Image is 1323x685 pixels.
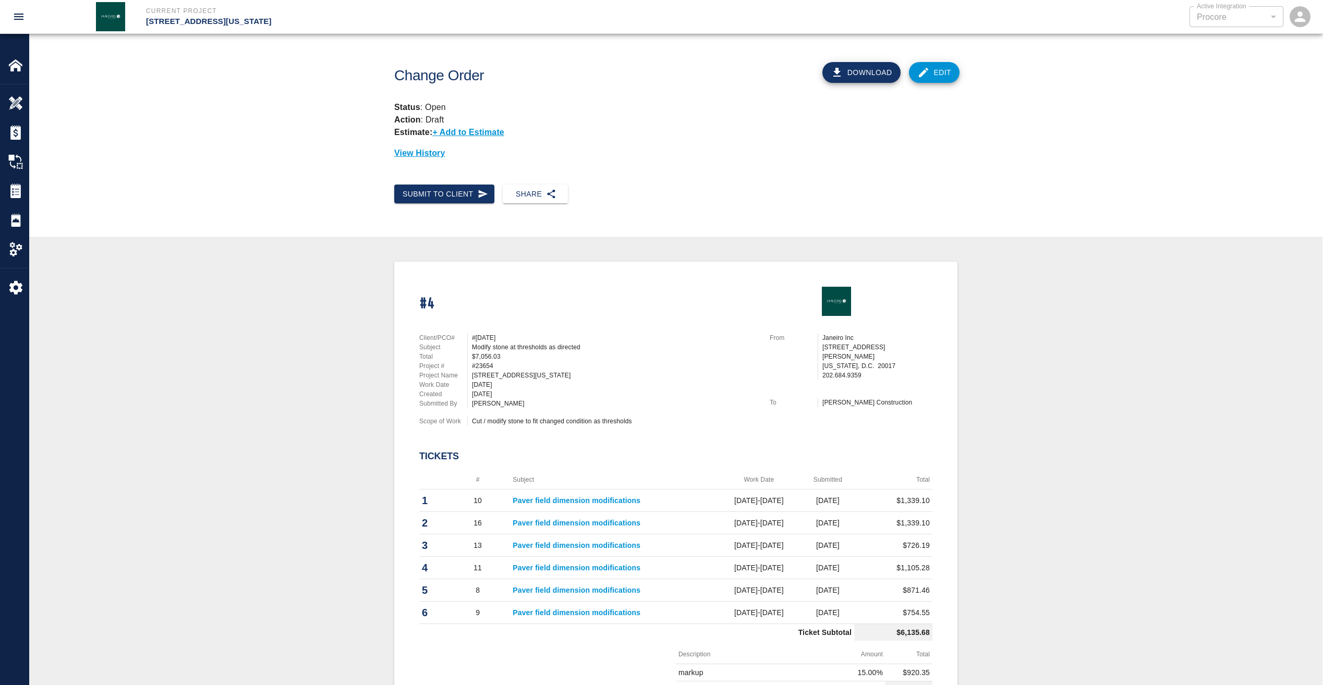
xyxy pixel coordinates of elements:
[419,389,467,399] p: Created
[472,333,757,342] div: #[DATE]
[822,342,932,371] p: [STREET_ADDRESS][PERSON_NAME] [US_STATE], D.C. 20017
[472,352,757,361] div: $7,056.03
[472,361,757,371] div: #23654
[445,534,510,557] td: 13
[472,371,757,380] div: [STREET_ADDRESS][US_STATE]
[822,333,932,342] p: Janeiro Inc
[802,534,854,557] td: [DATE]
[854,624,932,641] td: $6,135.68
[854,470,932,490] th: Total
[419,371,467,380] p: Project Name
[419,295,434,312] h1: #4
[419,361,467,371] p: Project #
[445,557,510,579] td: 11
[513,519,640,527] a: Paver field dimension modifications
[854,490,932,512] td: $1,339.10
[445,579,510,602] td: 8
[422,560,443,576] p: 4
[781,664,885,681] td: 15.00%
[717,557,802,579] td: [DATE]-[DATE]
[802,579,854,602] td: [DATE]
[802,602,854,624] td: [DATE]
[770,398,818,407] p: To
[445,490,510,512] td: 10
[419,342,467,352] p: Subject
[503,185,568,204] button: Share
[513,541,640,549] a: Paver field dimension modifications
[717,490,802,512] td: [DATE]-[DATE]
[770,333,818,342] p: From
[472,380,757,389] div: [DATE]
[432,128,504,137] p: + Add to Estimate
[419,399,467,408] p: Submitted By
[1271,635,1323,685] iframe: Chat Widget
[445,470,510,490] th: #
[885,664,932,681] td: $920.35
[419,380,467,389] p: Work Date
[394,67,719,84] h1: Change Order
[419,352,467,361] p: Total
[422,605,443,620] p: 6
[419,451,932,462] h2: Tickets
[802,470,854,490] th: Submitted
[96,2,125,31] img: Janeiro Inc
[422,493,443,508] p: 1
[676,645,781,664] th: Description
[854,602,932,624] td: $754.55
[802,557,854,579] td: [DATE]
[802,512,854,534] td: [DATE]
[513,586,640,594] a: Paver field dimension modifications
[394,128,432,137] strong: Estimate:
[717,534,802,557] td: [DATE]-[DATE]
[445,512,510,534] td: 16
[885,645,932,664] th: Total
[802,490,854,512] td: [DATE]
[419,333,467,342] p: Client/PCO#
[394,114,957,126] p: : Draft
[717,470,802,490] th: Work Date
[854,512,932,534] td: $1,339.10
[676,664,781,681] td: markup
[781,645,885,664] th: Amount
[419,417,467,426] p: Scope of Work
[1197,2,1246,10] label: Active Integration
[510,470,717,490] th: Subject
[717,602,802,624] td: [DATE]-[DATE]
[472,399,757,408] div: [PERSON_NAME]
[419,624,854,641] td: Ticket Subtotal
[717,512,802,534] td: [DATE]-[DATE]
[472,417,757,426] div: Cut / modify stone to fit changed condition as thresholds
[445,602,510,624] td: 9
[422,515,443,531] p: 2
[394,147,957,160] p: View History
[394,103,420,112] strong: Status
[513,496,640,505] a: Paver field dimension modifications
[394,101,957,114] p: : Open
[822,287,851,316] img: Janeiro Inc
[513,564,640,572] a: Paver field dimension modifications
[822,62,901,83] button: Download
[422,582,443,598] p: 5
[822,398,932,407] p: [PERSON_NAME] Construction
[854,534,932,557] td: $726.19
[472,342,757,352] div: Modify stone at thresholds as directed
[1197,11,1276,23] div: Procore
[909,62,960,83] a: Edit
[394,115,421,124] strong: Action
[854,557,932,579] td: $1,105.28
[422,537,443,553] p: 3
[472,389,757,399] div: [DATE]
[717,579,802,602] td: [DATE]-[DATE]
[146,6,718,16] p: Current Project
[394,185,494,204] button: Submit to Client
[854,579,932,602] td: $871.46
[6,4,31,29] button: open drawer
[513,608,640,617] a: Paver field dimension modifications
[146,16,718,28] p: [STREET_ADDRESS][US_STATE]
[822,371,932,380] p: 202.684.9359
